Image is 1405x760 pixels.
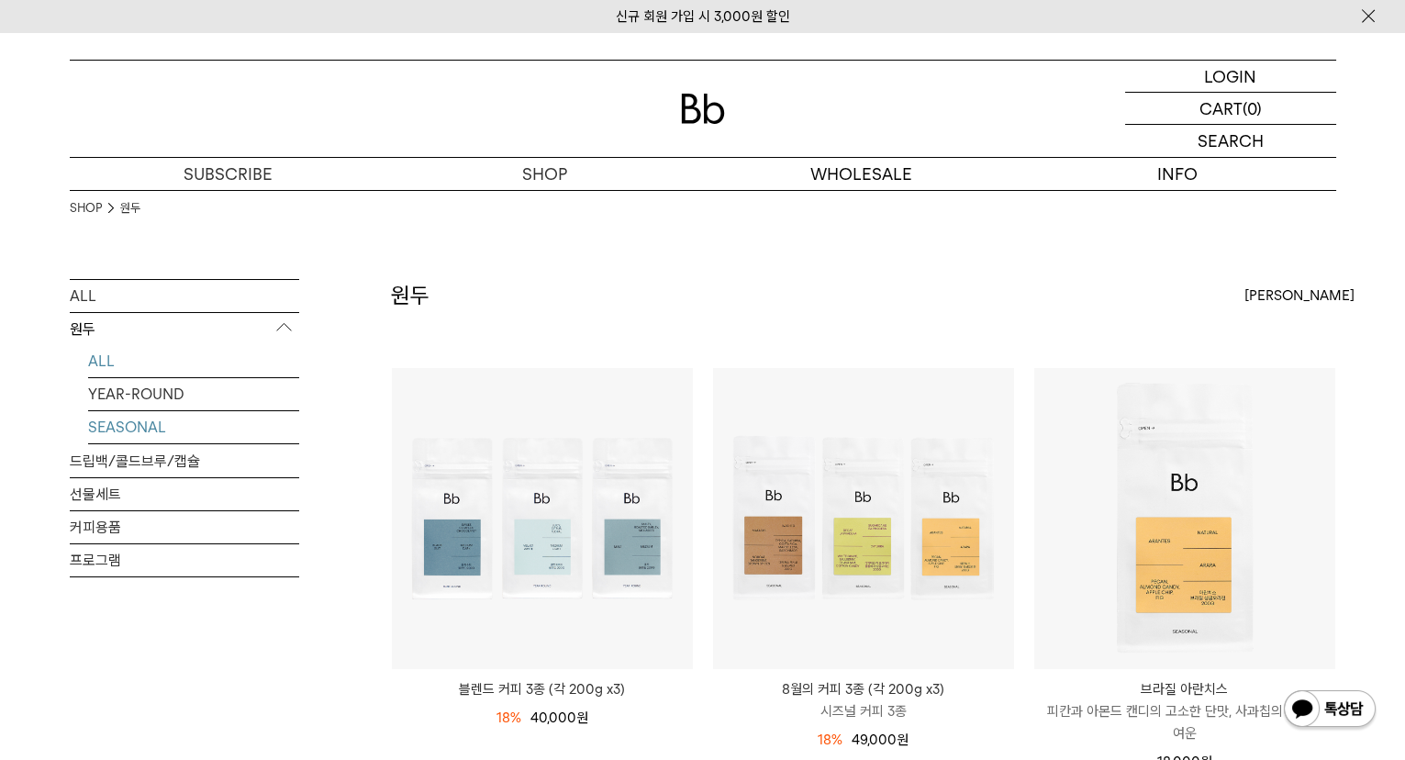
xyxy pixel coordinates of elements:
p: LOGIN [1204,61,1256,92]
a: 프로그램 [70,544,299,576]
a: SEASONAL [88,411,299,443]
img: 블렌드 커피 3종 (각 200g x3) [392,368,693,669]
p: 시즈널 커피 3종 [713,700,1014,722]
span: [PERSON_NAME] [1244,285,1355,307]
p: SEARCH [1198,125,1264,157]
span: 원 [576,710,588,726]
h2: 원두 [391,280,429,311]
a: ALL [88,345,299,377]
p: WHOLESALE [703,158,1020,190]
span: 49,000 [852,732,909,748]
a: 신규 회원 가입 시 3,000원 할인 [616,8,790,25]
a: SHOP [386,158,703,190]
img: 브라질 아란치스 [1034,368,1335,669]
p: CART [1199,93,1243,124]
a: YEAR-ROUND [88,378,299,410]
p: INFO [1020,158,1336,190]
p: 피칸과 아몬드 캔디의 고소한 단맛, 사과칩의 산뜻한 여운 [1034,700,1335,744]
a: 드립백/콜드브루/캡슐 [70,445,299,477]
span: 40,000 [530,710,588,726]
a: 원두 [120,199,140,218]
a: 커피용품 [70,511,299,543]
a: 브라질 아란치스 피칸과 아몬드 캔디의 고소한 단맛, 사과칩의 산뜻한 여운 [1034,678,1335,744]
span: 원 [897,732,909,748]
p: 브라질 아란치스 [1034,678,1335,700]
img: 8월의 커피 3종 (각 200g x3) [713,368,1014,669]
p: 원두 [70,313,299,346]
p: 8월의 커피 3종 (각 200g x3) [713,678,1014,700]
img: 로고 [681,94,725,124]
div: 18% [496,707,521,729]
a: CART (0) [1125,93,1336,125]
a: SHOP [70,199,102,218]
a: 8월의 커피 3종 (각 200g x3) 시즈널 커피 3종 [713,678,1014,722]
a: ALL [70,280,299,312]
a: 블렌드 커피 3종 (각 200g x3) [392,678,693,700]
a: SUBSCRIBE [70,158,386,190]
a: LOGIN [1125,61,1336,93]
div: 18% [818,729,842,751]
a: 선물세트 [70,478,299,510]
img: 카카오톡 채널 1:1 채팅 버튼 [1282,688,1377,732]
p: (0) [1243,93,1262,124]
